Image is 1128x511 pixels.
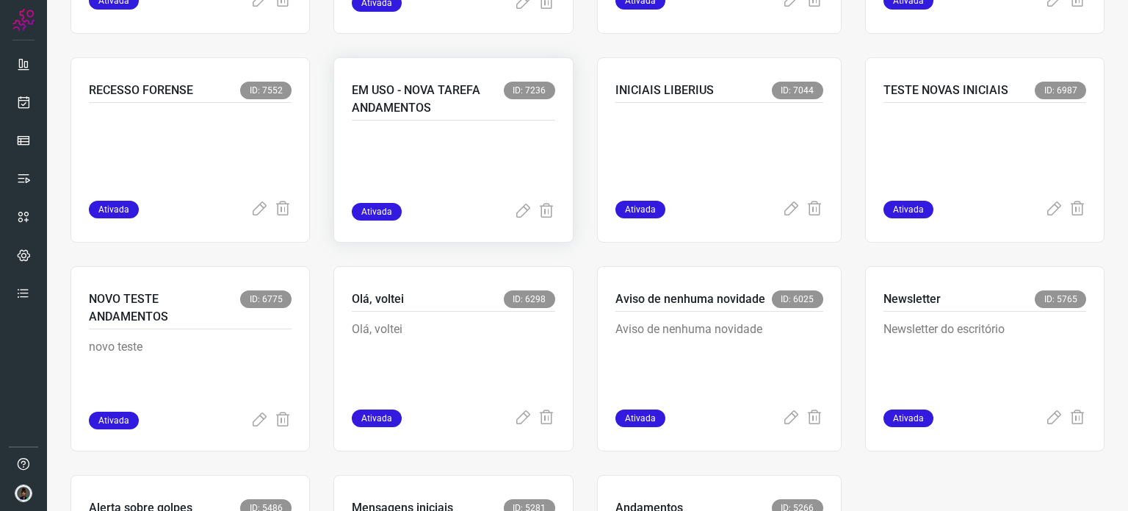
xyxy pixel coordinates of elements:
p: Aviso de nenhuma novidade [615,321,823,394]
p: Olá, voltei [352,290,404,308]
span: ID: 7552 [240,82,292,99]
span: ID: 6025 [772,290,823,308]
span: Ativada [883,201,933,218]
span: ID: 6987 [1035,82,1086,99]
p: NOVO TESTE ANDAMENTOS [89,290,240,326]
span: ID: 7236 [504,82,555,99]
span: Ativada [89,412,139,429]
span: Ativada [89,201,139,218]
img: Logo [12,9,35,31]
span: Ativada [352,410,402,427]
p: RECESSO FORENSE [89,82,193,99]
p: Newsletter do escritório [883,321,1086,394]
p: Olá, voltei [352,321,554,394]
span: Ativada [615,201,665,218]
p: TESTE NOVAS INICIAIS [883,82,1008,99]
span: Ativada [883,410,933,427]
p: Newsletter [883,290,941,308]
span: ID: 6775 [240,290,292,308]
p: novo teste [89,338,292,412]
span: Ativada [352,203,402,221]
img: d44150f10045ac5288e451a80f22ca79.png [15,485,32,502]
p: INICIAIS LIBERIUS [615,82,714,99]
span: ID: 6298 [504,290,555,308]
p: Aviso de nenhuma novidade [615,290,765,308]
span: ID: 7044 [772,82,823,99]
span: Ativada [615,410,665,427]
span: ID: 5765 [1035,290,1086,308]
p: EM USO - NOVA TAREFA ANDAMENTOS [352,82,503,117]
